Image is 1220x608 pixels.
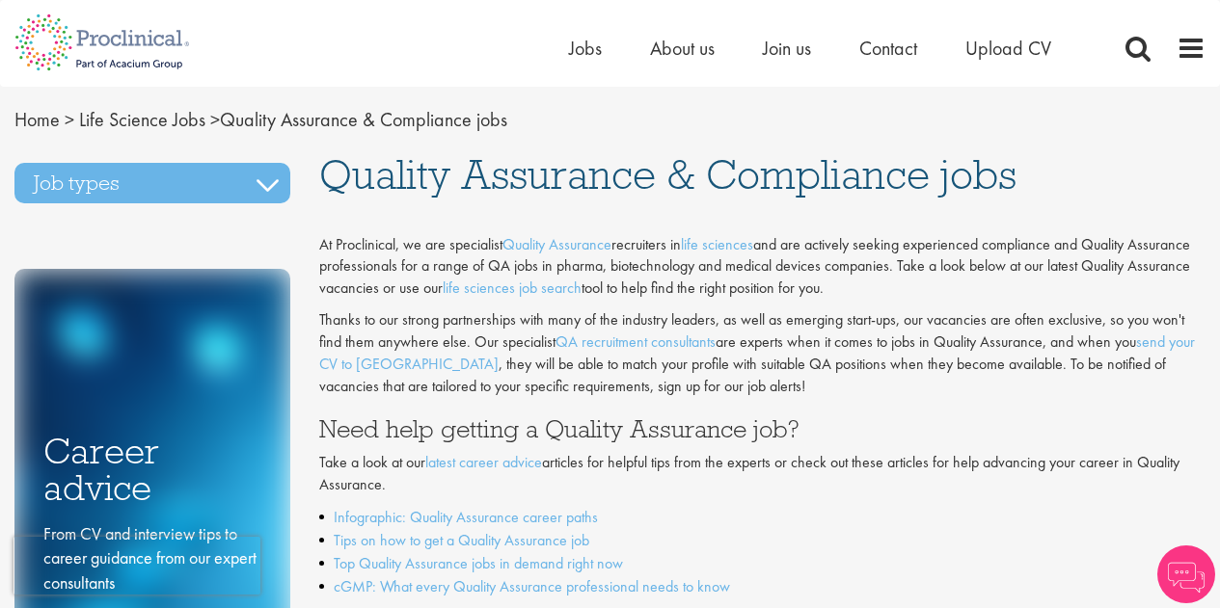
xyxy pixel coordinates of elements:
[65,107,74,132] span: >
[681,234,753,254] a: life sciences
[210,107,220,132] span: >
[859,36,917,61] a: Contact
[319,148,1017,200] span: Quality Assurance & Compliance jobs
[14,163,290,203] h3: Job types
[319,234,1190,299] span: At Proclinical, we are specialist recruiters in and are actively seeking experienced compliance a...
[14,537,260,595] iframe: reCAPTCHA
[502,234,611,254] a: Quality Assurance
[425,452,542,472] a: latest career advice
[569,36,602,61] a: Jobs
[319,452,1206,496] p: Take a look at our articles for helpful tips from the experts or check out these articles for hel...
[443,278,582,298] a: life sciences job search
[334,530,589,550] a: Tips on how to get a Quality Assurance job
[965,36,1051,61] a: Upload CV
[79,107,205,132] a: breadcrumb link to Life Science Jobs
[319,309,1206,397] p: Thanks to our strong partnerships with many of the industry leaders, as well as emerging start-up...
[43,433,261,507] h3: Career advice
[763,36,811,61] a: Join us
[319,331,1195,374] a: send your CV to [GEOGRAPHIC_DATA]
[334,576,730,596] a: cGMP: What every Quality Assurance professional needs to know
[1157,545,1215,603] img: Chatbot
[650,36,715,61] a: About us
[14,107,60,132] a: breadcrumb link to Home
[556,331,716,352] a: QA recruitment consultants
[334,553,623,573] a: Top Quality Assurance jobs in demand right now
[14,107,507,132] span: Quality Assurance & Compliance jobs
[334,507,598,527] a: Infographic: Quality Assurance career paths
[319,416,1206,441] h3: Need help getting a Quality Assurance job?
